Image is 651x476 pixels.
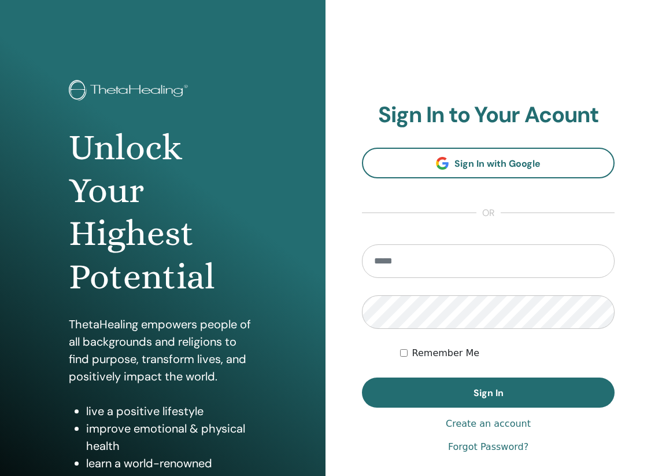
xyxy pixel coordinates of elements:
[454,158,541,170] span: Sign In with Google
[362,148,615,178] a: Sign In with Google
[412,346,480,360] label: Remember Me
[86,402,257,420] li: live a positive lifestyle
[86,420,257,455] li: improve emotional & physical health
[476,206,501,220] span: or
[69,126,257,299] h1: Unlock Your Highest Potential
[400,346,615,360] div: Keep me authenticated indefinitely or until I manually logout
[362,102,615,129] h2: Sign In to Your Acount
[448,440,528,454] a: Forgot Password?
[69,316,257,385] p: ThetaHealing empowers people of all backgrounds and religions to find purpose, transform lives, a...
[474,387,504,399] span: Sign In
[362,378,615,408] button: Sign In
[446,417,531,431] a: Create an account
